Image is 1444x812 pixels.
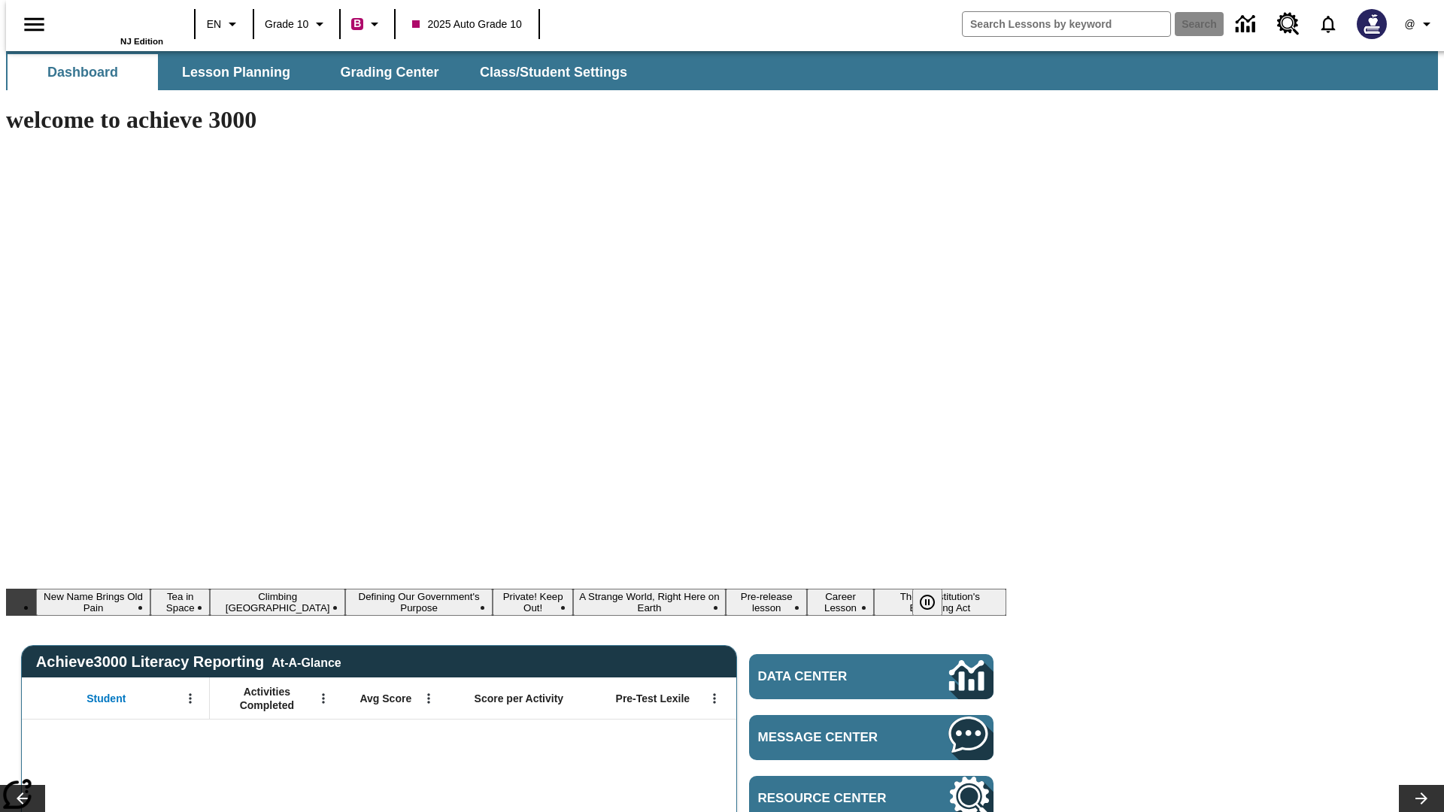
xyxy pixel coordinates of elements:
[8,54,158,90] button: Dashboard
[1348,5,1396,44] button: Select a new avatar
[807,589,873,616] button: Slide 8 Career Lesson
[475,692,564,705] span: Score per Activity
[1396,11,1444,38] button: Profile/Settings
[200,11,248,38] button: Language: EN, Select a language
[210,589,344,616] button: Slide 3 Climbing Mount Tai
[179,687,202,710] button: Open Menu
[1227,4,1268,45] a: Data Center
[573,589,726,616] button: Slide 6 A Strange World, Right Here on Earth
[616,692,690,705] span: Pre-Test Lexile
[1404,17,1415,32] span: @
[314,54,465,90] button: Grading Center
[312,687,335,710] button: Open Menu
[120,37,163,46] span: NJ Edition
[345,11,390,38] button: Boost Class color is violet red. Change class color
[1309,5,1348,44] a: Notifications
[150,589,210,616] button: Slide 2 Tea in Space
[912,589,942,616] button: Pause
[963,12,1170,36] input: search field
[359,692,411,705] span: Avg Score
[6,106,1006,134] h1: welcome to achieve 3000
[345,589,493,616] button: Slide 4 Defining Our Government's Purpose
[65,5,163,46] div: Home
[161,54,311,90] button: Lesson Planning
[412,17,521,32] span: 2025 Auto Grade 10
[12,2,56,47] button: Open side menu
[726,589,807,616] button: Slide 7 Pre-release lesson
[265,17,308,32] span: Grade 10
[86,692,126,705] span: Student
[758,669,899,684] span: Data Center
[272,653,341,670] div: At-A-Glance
[749,715,994,760] a: Message Center
[468,54,639,90] button: Class/Student Settings
[182,64,290,81] span: Lesson Planning
[912,589,957,616] div: Pause
[340,64,438,81] span: Grading Center
[758,730,904,745] span: Message Center
[47,64,118,81] span: Dashboard
[65,7,163,37] a: Home
[259,11,335,38] button: Grade: Grade 10, Select a grade
[874,589,1006,616] button: Slide 9 The Constitution's Balancing Act
[6,51,1438,90] div: SubNavbar
[749,654,994,699] a: Data Center
[353,14,361,33] span: B
[207,17,221,32] span: EN
[703,687,726,710] button: Open Menu
[6,54,641,90] div: SubNavbar
[758,791,904,806] span: Resource Center
[417,687,440,710] button: Open Menu
[1268,4,1309,44] a: Resource Center, Will open in new tab
[480,64,627,81] span: Class/Student Settings
[1357,9,1387,39] img: Avatar
[217,685,317,712] span: Activities Completed
[493,589,573,616] button: Slide 5 Private! Keep Out!
[1399,785,1444,812] button: Lesson carousel, Next
[36,589,150,616] button: Slide 1 New Name Brings Old Pain
[36,653,341,671] span: Achieve3000 Literacy Reporting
